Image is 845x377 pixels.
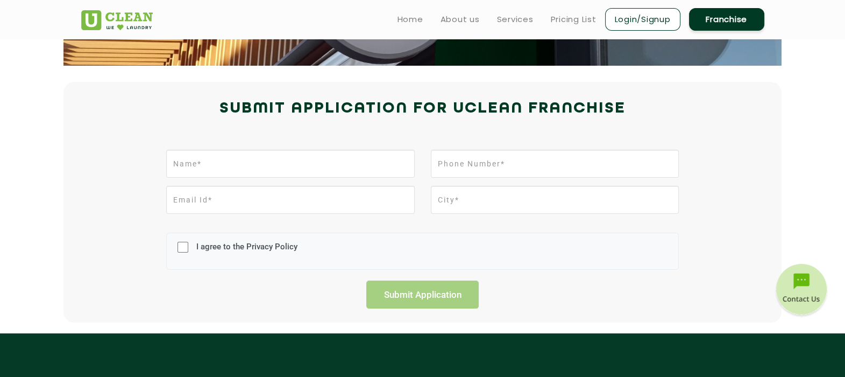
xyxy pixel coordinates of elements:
[81,96,764,122] h2: Submit Application for UCLEAN FRANCHISE
[775,264,828,318] img: contact-btn
[689,8,764,31] a: Franchise
[441,13,480,26] a: About us
[397,13,423,26] a: Home
[166,150,414,178] input: Name*
[431,186,679,214] input: City*
[366,281,479,309] input: Submit Application
[166,186,414,214] input: Email Id*
[497,13,534,26] a: Services
[605,8,680,31] a: Login/Signup
[81,10,153,30] img: UClean Laundry and Dry Cleaning
[431,150,679,178] input: Phone Number*
[551,13,597,26] a: Pricing List
[194,242,297,262] label: I agree to the Privacy Policy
